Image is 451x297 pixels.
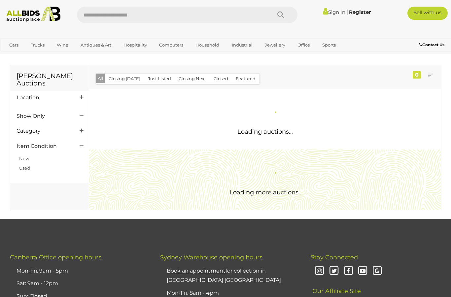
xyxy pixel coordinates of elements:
div: 0 [413,71,421,79]
i: Google [371,265,383,277]
a: Cars [5,40,23,50]
h4: Category [17,128,70,134]
i: Instagram [314,265,326,277]
h4: Show Only [17,113,70,119]
a: Used [19,165,30,171]
button: All [96,74,105,83]
span: Loading auctions... [237,128,293,135]
a: Book an appointmentfor collection in [GEOGRAPHIC_DATA] [GEOGRAPHIC_DATA] [167,268,281,283]
button: Search [264,7,297,23]
i: Twitter [328,265,340,277]
a: Sell with us [407,7,448,20]
u: Book an appointment [167,268,225,274]
h4: Item Condition [17,143,70,149]
a: Register [349,9,371,15]
span: Stay Connected [311,254,358,261]
button: Featured [232,74,260,84]
a: Jewellery [260,40,290,50]
i: Facebook [343,265,354,277]
h1: [PERSON_NAME] Auctions [17,72,82,87]
b: Contact Us [419,42,444,47]
a: [GEOGRAPHIC_DATA] [5,50,60,61]
a: Household [191,40,224,50]
button: Closed [210,74,232,84]
span: Sydney Warehouse opening hours [160,254,262,261]
li: Mon-Fri: 9am - 5pm [15,265,144,278]
a: Wine [52,40,73,50]
h4: Location [17,95,70,101]
a: Sign In [323,9,345,15]
a: Computers [155,40,188,50]
button: Just Listed [144,74,175,84]
span: Canberra Office opening hours [10,254,101,261]
a: Contact Us [419,41,446,49]
li: Sat: 9am - 12pm [15,277,144,290]
a: Sports [318,40,340,50]
button: Closing [DATE] [105,74,144,84]
a: Office [293,40,314,50]
span: | [346,8,348,16]
a: Industrial [227,40,257,50]
span: Our Affiliate Site [311,278,361,295]
i: Youtube [357,265,369,277]
a: Hospitality [119,40,151,50]
a: Trucks [26,40,49,50]
img: Allbids.com.au [3,7,63,22]
a: Antiques & Art [76,40,116,50]
span: Loading more auctions.. [229,189,301,196]
button: Closing Next [175,74,210,84]
a: New [19,156,29,161]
